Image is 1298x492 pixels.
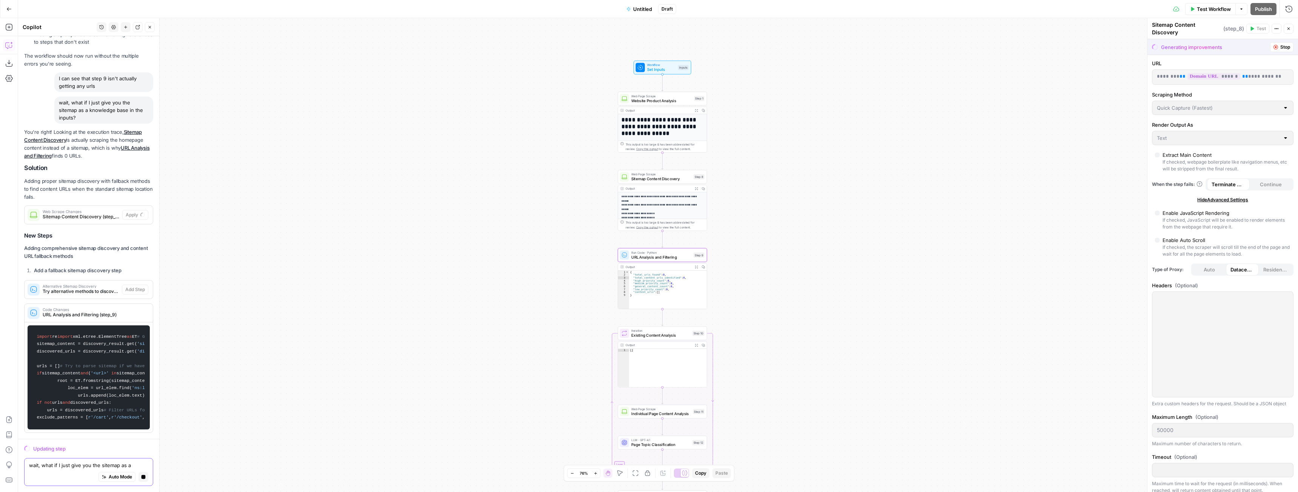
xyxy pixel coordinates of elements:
[631,176,691,182] span: Sitemap Content Discovery
[1250,3,1276,15] button: Publish
[88,415,109,420] span: r'/cart'
[32,31,153,46] li: - Removing references to steps that don't exist
[145,415,173,420] span: r'/account'
[631,333,690,338] span: Existing Content Analysis
[618,294,629,297] div: 9
[122,285,148,294] button: Add Step
[1255,5,1272,13] span: Publish
[24,129,142,143] a: Sitemap Content Discovery
[1185,3,1235,15] button: Test Workflow
[57,334,73,339] span: import
[1163,244,1290,257] div: If checked, the scraper will scroll till the end of the page and wait for all the page elements t...
[1152,400,1293,407] div: Extra custom headers for the request. Should be a JSON object
[45,400,52,405] span: not
[618,291,629,294] div: 8
[24,232,153,239] h3: New Steps
[618,436,707,450] div: LLM · GPT-4.1Page Topic ClassificationStep 12
[125,286,145,293] span: Add Step
[43,213,119,220] span: Sitemap Content Discovery (step_8)
[1163,236,1205,244] div: Enable Auto Scroll
[98,472,135,482] button: Auto Mode
[43,288,119,295] span: Try alternative methods to discover content URLs if primary sitemap fails
[126,212,138,218] span: Apply
[618,282,629,285] div: 5
[1195,413,1218,421] span: (Optional)
[33,445,153,452] div: Updating step
[631,250,691,255] span: Run Code · Python
[626,108,691,113] div: Output
[661,387,663,404] g: Edge from step_10 to step_11
[618,326,707,388] div: LoopIterationExisting Content AnalysisStep 10Output[]
[24,52,153,68] p: The workflow should now run without the multiple errors you're seeing.
[694,174,704,179] div: Step 8
[111,415,142,420] span: r'/checkout'
[1256,25,1266,32] span: Test
[1152,91,1293,98] label: Scraping Method
[1174,453,1197,461] span: (Optional)
[80,371,88,376] span: and
[631,442,690,448] span: Page Topic Classification
[626,343,691,347] div: Output
[631,328,690,333] span: Iteration
[661,74,663,91] g: Edge from start to step_1
[24,245,148,259] strong: Adding comprehensive sitemap discovery and content URL fallback methods
[137,334,307,339] span: # Get sitemap content from either primary or alternative discovery
[1270,42,1293,52] button: Stop
[626,220,704,229] div: This output is too large & has been abbreviated for review. to view the full content.
[1152,453,1293,461] label: Timeout
[54,72,153,92] div: I can see that step 9 isn't actually getting any urls
[1260,181,1282,188] span: Continue
[692,440,704,445] div: Step 12
[661,309,663,326] g: Edge from step_9 to step_10
[626,186,691,191] div: Output
[618,405,707,418] div: Web Page ScrapeIndividual Page Content AnalysisStep 11
[145,393,160,398] span: except
[1163,159,1290,172] div: If checked, webpage boilerplate like navigation menus, etc will be stripped from the final result.
[631,172,691,176] span: Web Page Scrape
[631,98,692,103] span: Website Product Analysis
[1152,282,1293,289] label: Headers
[37,371,42,376] span: if
[32,329,145,426] code: re xml.etree.ElementTree ET discovery_result = step_15[ ] sitemap_content = discovery_result.get(...
[1152,121,1293,129] label: Render Output As
[618,61,707,75] div: WorkflowSet InputsInputs
[618,273,629,276] div: 2
[626,142,704,151] div: This output is too large & has been abbreviated for review. to view the full content.
[1152,413,1293,421] label: Maximum Length
[43,311,145,318] span: URL Analysis and Filtering (step_9)
[1157,104,1280,112] input: Quick Capture (Fastest)
[622,3,657,15] button: Untitled
[24,177,153,201] p: Adding proper sitemap discovery with fallback methods to find content URLs when the standard site...
[1152,60,1293,67] label: URL
[37,400,42,405] span: if
[1197,5,1231,13] span: Test Workflow
[1223,25,1244,32] span: ( step_8 )
[137,349,181,354] span: 'discovered_urls'
[618,285,629,288] div: 6
[1163,209,1229,217] div: Enable JavaScript Rendering
[1161,43,1222,51] div: Generating improvements
[1157,134,1280,142] input: Text
[1155,238,1160,242] input: Enable Auto ScrollIf checked, the scraper will scroll till the end of the page and wait for all t...
[1193,264,1226,276] button: Auto
[1163,217,1290,230] div: If checked, JavaScript will be enabled to render elements from the webpage that require it.
[661,231,663,247] g: Edge from step_8 to step_9
[23,23,94,31] div: Copilot
[1230,266,1255,273] span: Datacenter
[132,386,153,390] span: 'ns:loc'
[1280,44,1290,51] span: Stop
[647,63,676,67] span: Workflow
[618,271,629,274] div: 1
[109,474,132,480] span: Auto Mode
[137,342,181,346] span: 'sitemap_content'
[34,267,121,273] strong: Add a fallback sitemap discovery step
[127,334,132,339] span: as
[647,67,676,72] span: Set Inputs
[626,265,691,269] div: Output
[1152,21,1244,36] div: Sitemap Content Discovery
[618,288,629,291] div: 7
[1152,181,1203,188] a: When the step fails:
[37,334,52,339] span: import
[678,65,689,70] div: Inputs
[631,411,691,416] span: Individual Page Content Analysis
